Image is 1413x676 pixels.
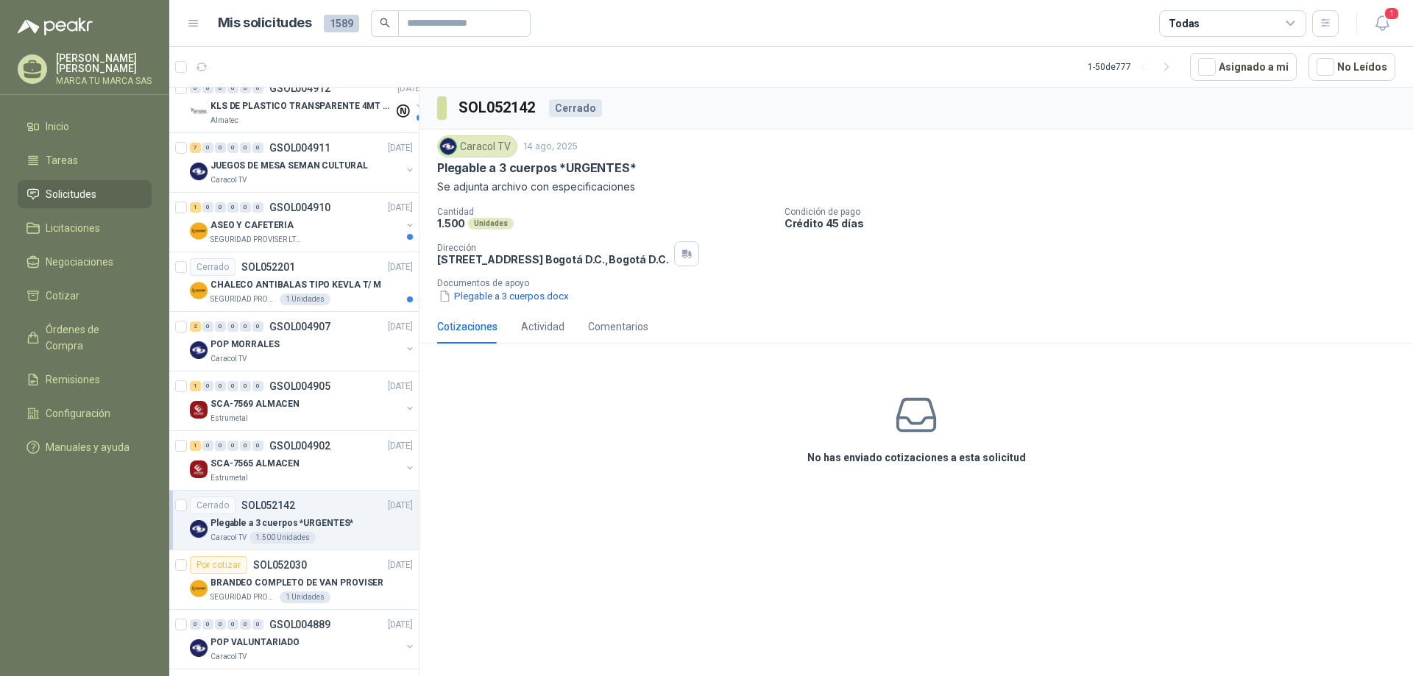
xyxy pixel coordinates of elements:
h3: SOL052142 [458,96,537,119]
span: Remisiones [46,371,100,388]
span: Cotizar [46,288,79,304]
div: Unidades [468,218,514,230]
p: [DATE] [388,439,413,453]
div: 0 [227,83,238,93]
span: Configuración [46,405,110,421]
div: 0 [215,321,226,332]
img: Company Logo [190,520,208,538]
div: Caracol TV [437,135,517,157]
a: Remisiones [18,366,152,394]
p: [DATE] [397,82,422,96]
p: GSOL004911 [269,143,330,153]
div: 0 [215,143,226,153]
a: Por cotizarSOL052030[DATE] Company LogoBRANDEO COMPLETO DE VAN PROVISERSEGURIDAD PROVISER LTDA1 U... [169,550,419,610]
img: Company Logo [190,282,208,299]
p: GSOL004905 [269,381,330,391]
div: 0 [252,441,263,451]
p: GSOL004910 [269,202,330,213]
p: GSOL004902 [269,441,330,451]
div: Cotizaciones [437,319,497,335]
p: Caracol TV [210,651,247,663]
div: 0 [227,619,238,630]
div: 7 [190,143,201,153]
p: Cantidad [437,207,773,217]
span: Manuales y ayuda [46,439,130,455]
p: [DATE] [388,380,413,394]
div: 0 [215,202,226,213]
div: Por cotizar [190,556,247,574]
div: Cerrado [549,99,602,117]
img: Company Logo [440,138,456,154]
p: Condición de pago [785,207,1407,217]
h3: No has enviado cotizaciones a esta solicitud [807,449,1026,466]
p: [DATE] [388,499,413,513]
div: 0 [227,143,238,153]
img: Company Logo [190,103,208,121]
p: Documentos de apoyo [437,278,1407,288]
a: 1 0 0 0 0 0 GSOL004910[DATE] Company LogoASEO Y CAFETERIASEGURIDAD PROVISER LTDA [190,199,416,246]
a: Órdenes de Compra [18,316,152,360]
p: Plegable a 3 cuerpos *URGENTES* [437,160,636,176]
p: Dirección [437,243,668,253]
a: Licitaciones [18,214,152,242]
a: Cotizar [18,282,152,310]
a: CerradoSOL052142[DATE] Company LogoPlegable a 3 cuerpos *URGENTES*Caracol TV1.500 Unidades [169,491,419,550]
p: [DATE] [388,201,413,215]
div: 0 [240,441,251,451]
p: SCA-7565 ALMACEN [210,457,300,471]
div: 0 [202,441,213,451]
div: 0 [202,321,213,332]
div: 0 [252,202,263,213]
div: 0 [252,321,263,332]
div: 0 [240,83,251,93]
span: Inicio [46,118,69,135]
img: Company Logo [190,163,208,180]
a: Solicitudes [18,180,152,208]
p: Almatec [210,115,238,127]
img: Company Logo [190,222,208,240]
a: 0 0 0 0 0 0 GSOL004889[DATE] Company LogoPOP VALUNTARIADOCaracol TV [190,616,416,663]
a: 0 0 0 0 0 0 GSOL004912[DATE] Company LogoKLS DE PLASTICO TRANSPARENTE 4MT CAL 4 Y CINTA TRAAlmatec [190,79,425,127]
a: Configuración [18,399,152,427]
p: ASEO Y CAFETERIA [210,218,294,232]
h1: Mis solicitudes [218,13,312,34]
div: 0 [227,202,238,213]
div: Cerrado [190,497,235,514]
button: Asignado a mi [1190,53,1297,81]
p: SEGURIDAD PROVISER LTDA [210,234,303,246]
span: Tareas [46,152,78,168]
p: POP VALUNTARIADO [210,636,300,650]
p: GSOL004889 [269,619,330,630]
p: Plegable a 3 cuerpos *URGENTES* [210,516,353,530]
p: POP MORRALES [210,338,280,352]
div: Cerrado [190,258,235,276]
div: 0 [240,143,251,153]
div: 0 [215,83,226,93]
div: 0 [252,83,263,93]
a: 2 0 0 0 0 0 GSOL004907[DATE] Company LogoPOP MORRALESCaracol TV [190,318,416,365]
div: 0 [227,441,238,451]
p: [DATE] [388,141,413,155]
div: 0 [202,619,213,630]
span: Órdenes de Compra [46,321,138,354]
p: [PERSON_NAME] [PERSON_NAME] [56,53,152,74]
button: No Leídos [1308,53,1395,81]
div: 0 [227,381,238,391]
div: 1 [190,202,201,213]
span: Negociaciones [46,254,113,270]
p: GSOL004912 [269,83,330,93]
span: 1 [1384,7,1400,21]
a: Tareas [18,146,152,174]
div: Comentarios [588,319,648,335]
div: 0 [202,381,213,391]
div: 0 [202,83,213,93]
div: 1 Unidades [280,293,330,305]
p: MARCA TU MARCA SAS [56,77,152,85]
div: 0 [252,143,263,153]
p: Se adjunta archivo con especificaciones [437,179,1395,195]
div: 0 [240,202,251,213]
p: GSOL004907 [269,321,330,332]
p: Crédito 45 días [785,217,1407,230]
p: Estrumetal [210,413,248,424]
a: CerradoSOL052201[DATE] Company LogoCHALECO ANTIBALAS TIPO KEVLA T/ MSEGURIDAD PROVISER LTDA1 Unid... [169,252,419,312]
